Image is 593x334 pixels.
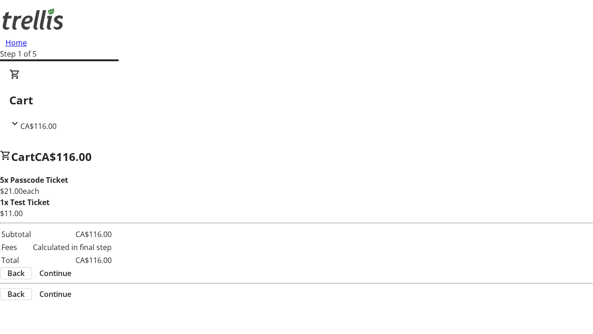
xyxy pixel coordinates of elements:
[9,92,584,109] h2: Cart
[32,268,79,279] button: Continue
[32,289,79,300] button: Continue
[1,228,32,240] td: Subtotal
[1,241,32,253] td: Fees
[32,254,112,266] td: CA$116.00
[20,121,57,131] span: CA$116.00
[11,149,35,164] span: Cart
[32,241,112,253] td: Calculated in final step
[9,69,584,132] div: CartCA$116.00
[1,254,32,266] td: Total
[39,289,71,300] span: Continue
[39,268,71,279] span: Continue
[7,268,25,279] span: Back
[32,228,112,240] td: CA$116.00
[35,149,92,164] span: CA$116.00
[7,289,25,300] span: Back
